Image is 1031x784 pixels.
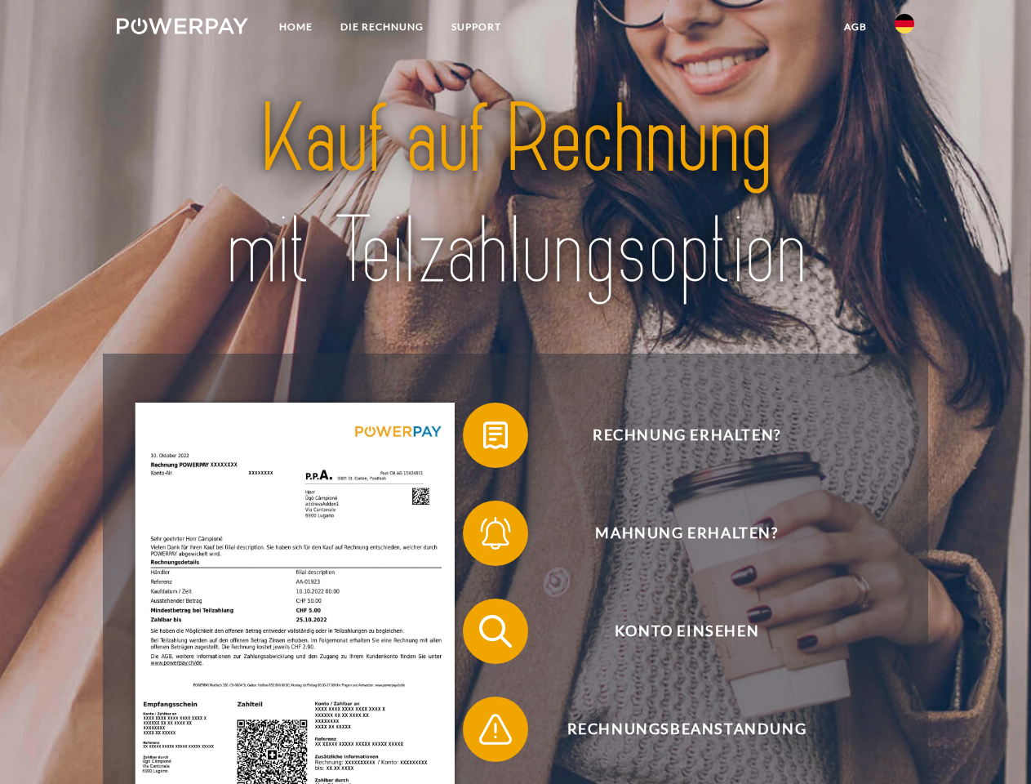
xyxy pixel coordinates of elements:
img: de [895,14,914,33]
img: qb_warning.svg [475,709,516,750]
span: Konto einsehen [487,599,887,664]
button: Rechnungsbeanstandung [463,697,887,762]
button: Mahnung erhalten? [463,501,887,566]
a: Home [265,12,327,42]
a: SUPPORT [438,12,515,42]
a: agb [830,12,881,42]
img: qb_search.svg [475,611,516,652]
img: qb_bell.svg [475,513,516,554]
a: DIE RECHNUNG [327,12,438,42]
button: Konto einsehen [463,599,887,664]
span: Mahnung erhalten? [487,501,887,566]
img: logo-powerpay-white.svg [117,18,248,34]
span: Rechnung erhalten? [487,403,887,468]
img: title-powerpay_de.svg [156,78,875,313]
img: qb_bill.svg [475,415,516,456]
span: Rechnungsbeanstandung [487,697,887,762]
button: Rechnung erhalten? [463,403,887,468]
